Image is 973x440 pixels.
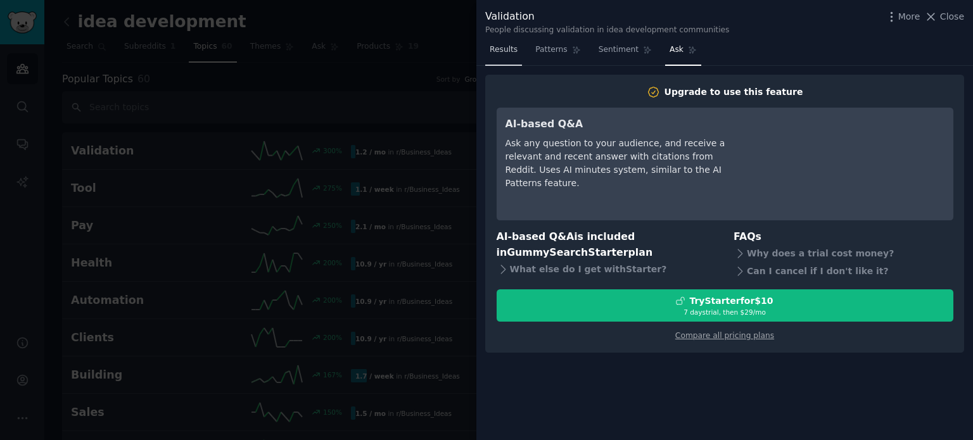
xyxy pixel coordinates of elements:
[506,116,737,132] h3: AI-based Q&A
[497,308,953,317] div: 7 days trial, then $ 29 /mo
[885,10,920,23] button: More
[531,40,585,66] a: Patterns
[599,44,639,56] span: Sentiment
[506,137,737,190] div: Ask any question to your audience, and receive a relevant and recent answer with citations from R...
[924,10,964,23] button: Close
[940,10,964,23] span: Close
[485,40,522,66] a: Results
[507,246,628,258] span: GummySearch Starter
[490,44,518,56] span: Results
[675,331,774,340] a: Compare all pricing plans
[665,85,803,99] div: Upgrade to use this feature
[670,44,684,56] span: Ask
[734,229,953,245] h3: FAQs
[497,229,716,260] h3: AI-based Q&A is included in plan
[898,10,920,23] span: More
[497,289,953,322] button: TryStarterfor$107 daystrial, then $29/mo
[689,294,773,308] div: Try Starter for $10
[535,44,567,56] span: Patterns
[734,263,953,280] div: Can I cancel if I don't like it?
[497,260,716,278] div: What else do I get with Starter ?
[485,25,730,36] div: People discussing validation in idea development communities
[734,245,953,263] div: Why does a trial cost money?
[665,40,701,66] a: Ask
[485,9,730,25] div: Validation
[594,40,656,66] a: Sentiment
